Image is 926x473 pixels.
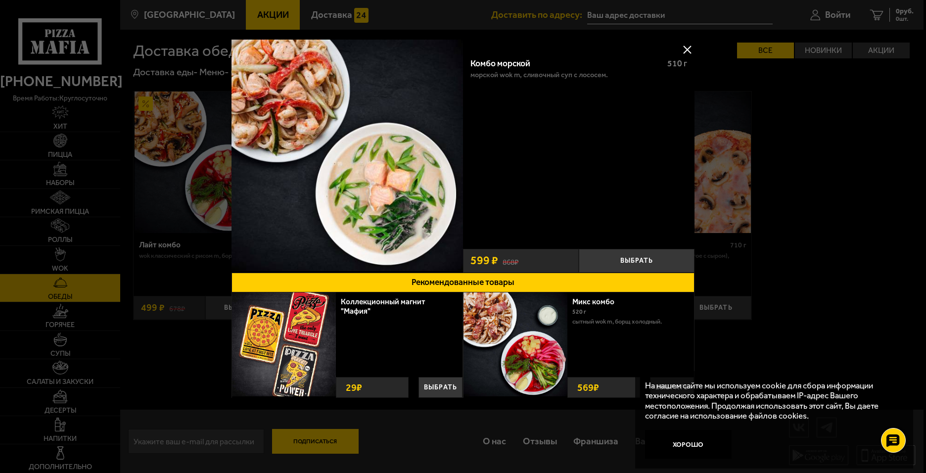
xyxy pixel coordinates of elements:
[343,378,365,397] strong: 29 ₽
[575,378,602,397] strong: 569 ₽
[418,377,463,398] button: Выбрать
[572,308,586,315] span: 520 г
[645,430,732,459] button: Хорошо
[579,249,694,273] button: Выбрать
[503,256,518,266] s: 868 ₽
[231,40,463,271] img: Комбо морской
[231,40,463,273] a: Комбо морской
[572,297,624,306] a: Микс комбо
[667,58,687,68] span: 510 г
[470,58,659,69] div: Комбо морской
[470,71,608,79] p: Морской Wok M, Сливочный суп с лососем.
[572,317,687,327] p: Сытный Wok M, Борщ холодный.
[645,380,898,421] p: На нашем сайте мы используем cookie для сбора информации технического характера и обрабатываем IP...
[231,273,694,292] button: Рекомендованные товары
[470,255,498,266] span: 599 ₽
[341,297,425,316] a: Коллекционный магнит "Мафия"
